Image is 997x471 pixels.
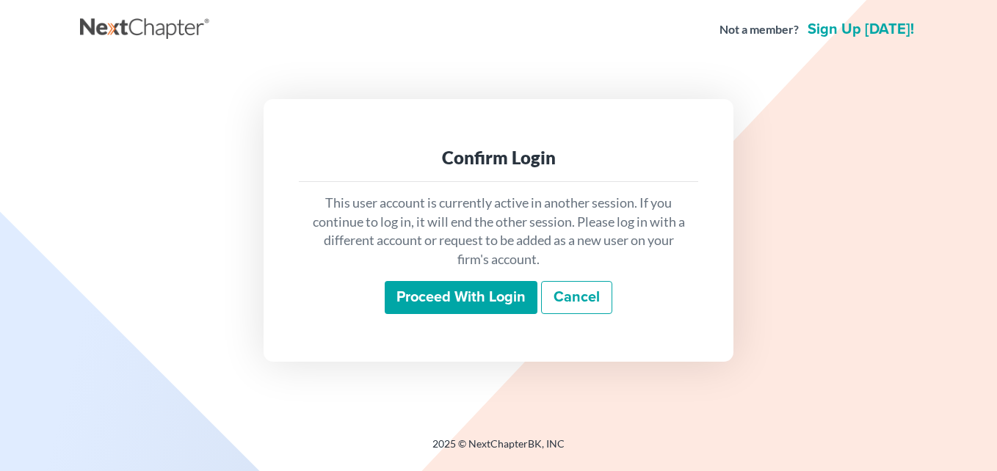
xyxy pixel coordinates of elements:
a: Sign up [DATE]! [805,22,917,37]
div: 2025 © NextChapterBK, INC [80,437,917,463]
a: Cancel [541,281,612,315]
input: Proceed with login [385,281,537,315]
div: Confirm Login [311,146,686,169]
strong: Not a member? [719,21,799,38]
p: This user account is currently active in another session. If you continue to log in, it will end ... [311,194,686,269]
